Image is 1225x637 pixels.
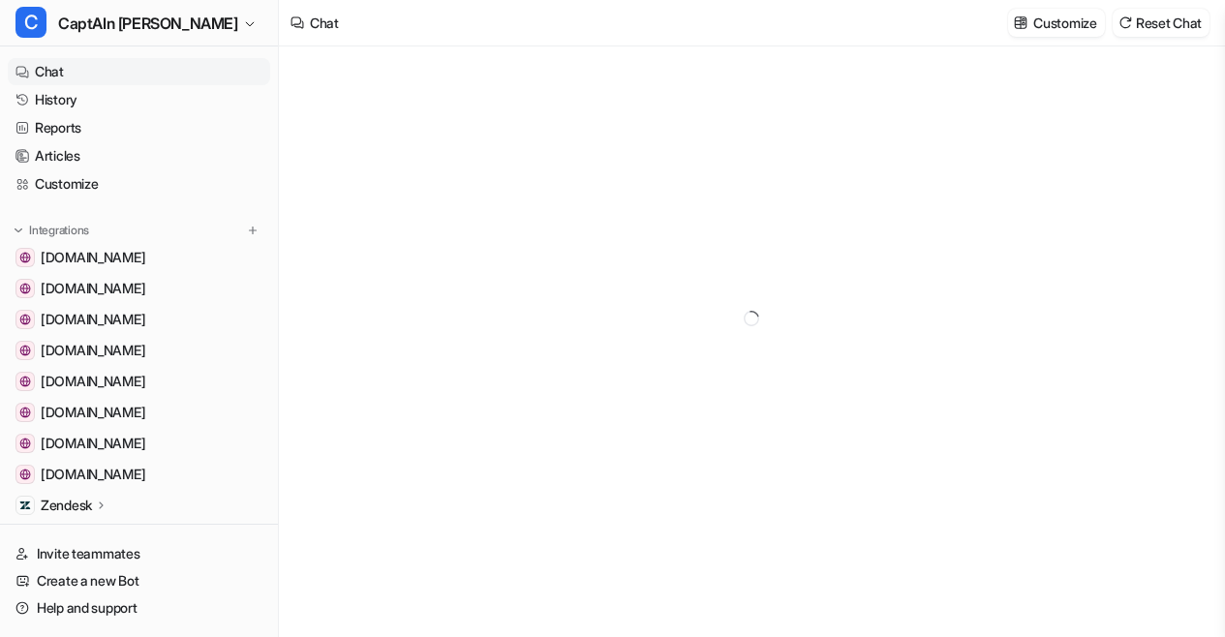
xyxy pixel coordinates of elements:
[19,345,31,356] img: www.inselexpress.de
[29,223,89,238] p: Integrations
[8,368,270,395] a: www.inselflieger.de[DOMAIN_NAME]
[41,310,145,329] span: [DOMAIN_NAME]
[41,403,145,422] span: [DOMAIN_NAME]
[1014,15,1027,30] img: customize
[19,376,31,387] img: www.inselflieger.de
[8,306,270,333] a: www.inseltouristik.de[DOMAIN_NAME]
[8,170,270,197] a: Customize
[58,10,238,37] span: CaptAIn [PERSON_NAME]
[8,594,270,622] a: Help and support
[19,283,31,294] img: www.inselfaehre.de
[8,58,270,85] a: Chat
[246,224,260,237] img: menu_add.svg
[41,341,145,360] span: [DOMAIN_NAME]
[19,438,31,449] img: www.nordsee-bike.de
[1008,9,1104,37] button: Customize
[1033,13,1096,33] p: Customize
[1113,9,1210,37] button: Reset Chat
[19,314,31,325] img: www.inseltouristik.de
[19,500,31,511] img: Zendesk
[12,224,25,237] img: expand menu
[1118,15,1132,30] img: reset
[8,337,270,364] a: www.inselexpress.de[DOMAIN_NAME]
[41,248,145,267] span: [DOMAIN_NAME]
[15,7,46,38] span: C
[8,86,270,113] a: History
[41,465,145,484] span: [DOMAIN_NAME]
[41,522,262,553] span: Explore all integrations
[8,244,270,271] a: www.frisonaut.de[DOMAIN_NAME]
[19,407,31,418] img: www.inselparker.de
[8,399,270,426] a: www.inselparker.de[DOMAIN_NAME]
[41,279,145,298] span: [DOMAIN_NAME]
[310,13,339,33] div: Chat
[19,252,31,263] img: www.frisonaut.de
[8,430,270,457] a: www.nordsee-bike.de[DOMAIN_NAME]
[41,496,92,515] p: Zendesk
[41,434,145,453] span: [DOMAIN_NAME]
[41,372,145,391] span: [DOMAIN_NAME]
[8,142,270,169] a: Articles
[8,567,270,594] a: Create a new Bot
[8,461,270,488] a: www.inselbus-norderney.de[DOMAIN_NAME]
[8,275,270,302] a: www.inselfaehre.de[DOMAIN_NAME]
[8,114,270,141] a: Reports
[19,469,31,480] img: www.inselbus-norderney.de
[8,221,95,240] button: Integrations
[8,540,270,567] a: Invite teammates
